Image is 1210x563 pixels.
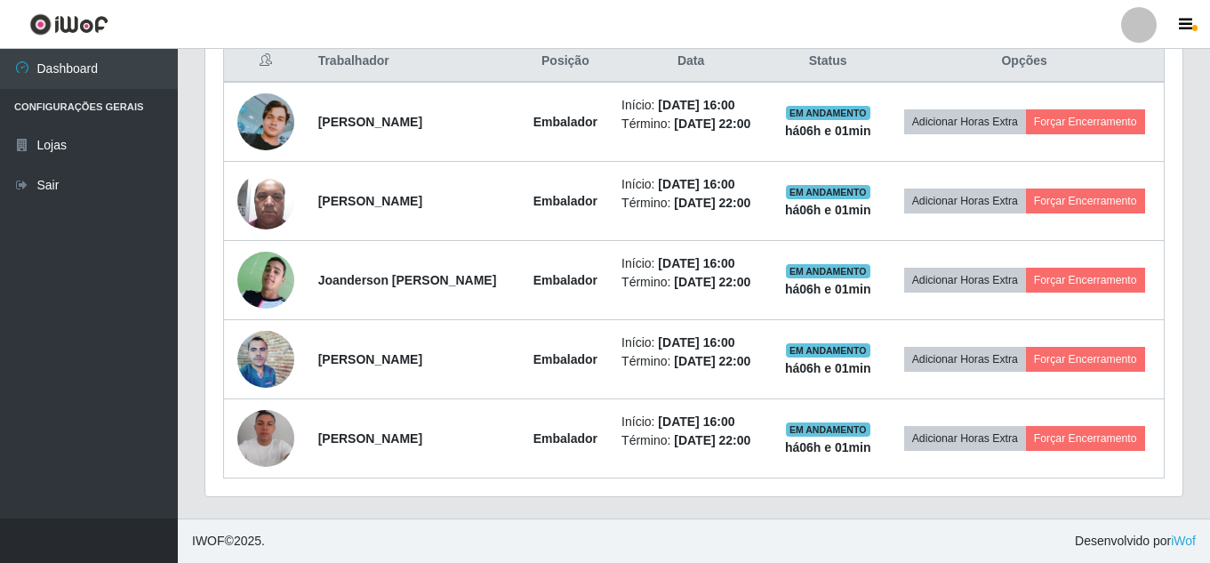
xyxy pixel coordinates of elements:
strong: [PERSON_NAME] [318,431,422,446]
button: Adicionar Horas Extra [904,426,1026,451]
time: [DATE] 22:00 [674,117,750,131]
strong: há 06 h e 01 min [785,203,871,217]
strong: Embalador [533,352,597,366]
time: [DATE] 16:00 [658,335,734,350]
time: [DATE] 16:00 [658,414,734,429]
li: Início: [621,254,760,273]
strong: Embalador [533,431,597,446]
th: Posição [520,41,611,83]
span: EM ANDAMENTO [786,264,870,278]
img: 1713284102514.jpeg [237,93,294,150]
img: 1659545853333.jpeg [237,163,294,238]
li: Início: [621,175,760,194]
li: Término: [621,431,760,450]
img: 1716378528284.jpeg [237,331,294,388]
strong: há 06 h e 01 min [785,440,871,454]
li: Início: [621,413,760,431]
time: [DATE] 16:00 [658,177,734,191]
li: Término: [621,194,760,213]
li: Término: [621,273,760,292]
button: Forçar Encerramento [1026,268,1145,293]
img: CoreUI Logo [29,13,108,36]
strong: Embalador [533,115,597,129]
button: Forçar Encerramento [1026,347,1145,372]
li: Término: [621,352,760,371]
img: 1697137663961.jpeg [237,241,294,319]
strong: Embalador [533,194,597,208]
time: [DATE] 16:00 [658,98,734,112]
strong: Embalador [533,273,597,287]
span: EM ANDAMENTO [786,343,870,358]
span: © 2025 . [192,532,265,551]
strong: há 06 h e 01 min [785,282,871,296]
span: EM ANDAMENTO [786,422,870,437]
span: EM ANDAMENTO [786,106,870,120]
a: iWof [1171,534,1196,548]
span: Desenvolvido por [1075,532,1196,551]
li: Término: [621,115,760,133]
strong: há 06 h e 01 min [785,361,871,375]
button: Forçar Encerramento [1026,426,1145,451]
th: Status [771,41,885,83]
time: [DATE] 22:00 [674,275,750,289]
button: Adicionar Horas Extra [904,109,1026,134]
button: Adicionar Horas Extra [904,268,1026,293]
strong: [PERSON_NAME] [318,115,422,129]
span: EM ANDAMENTO [786,185,870,199]
strong: Joanderson [PERSON_NAME] [318,273,497,287]
strong: há 06 h e 01 min [785,124,871,138]
time: [DATE] 22:00 [674,433,750,447]
button: Adicionar Horas Extra [904,189,1026,213]
li: Início: [621,334,760,352]
time: [DATE] 22:00 [674,354,750,368]
button: Forçar Encerramento [1026,189,1145,213]
th: Data [611,41,771,83]
th: Opções [885,41,1164,83]
th: Trabalhador [308,41,520,83]
button: Forçar Encerramento [1026,109,1145,134]
li: Início: [621,96,760,115]
time: [DATE] 22:00 [674,196,750,210]
button: Adicionar Horas Extra [904,347,1026,372]
span: IWOF [192,534,225,548]
strong: [PERSON_NAME] [318,194,422,208]
time: [DATE] 16:00 [658,256,734,270]
img: 1741725471606.jpeg [237,410,294,467]
strong: [PERSON_NAME] [318,352,422,366]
